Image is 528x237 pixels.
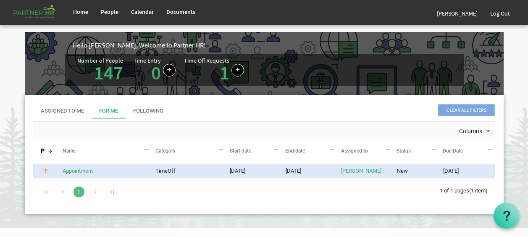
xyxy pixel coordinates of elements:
button: Columns [458,126,494,137]
span: Clear all filters [438,104,495,116]
div: Following [133,107,163,115]
td: 10/15/2025 column header Due Date [439,164,495,178]
span: 1 of 1 pages [440,187,469,194]
span: Status [397,148,411,154]
div: Go to first page [41,185,52,197]
div: Number of People [77,58,123,63]
div: Time Entry [134,58,161,63]
span: Category [155,148,176,154]
span: End date [285,148,305,154]
div: Columns [458,122,494,140]
td: TimeOff column header Category [152,164,226,178]
span: (1 item) [469,187,488,194]
a: 147 [94,61,123,84]
div: Go to last page [106,185,118,197]
span: Assigned to [341,148,368,154]
td: 10/15/2025 column header End date [281,164,337,178]
span: Calendar [131,8,154,16]
a: Create a new time off request [231,64,244,76]
span: Name [63,148,76,154]
div: For Me [99,107,118,115]
div: Total number of active people in Partner HR [77,58,134,82]
a: [PERSON_NAME] [431,2,484,25]
a: Log Out [484,2,516,25]
td: 10/15/2025 column header Start date [226,164,282,178]
td: New column header Status [393,164,439,178]
img: Medium Priority [42,167,50,175]
div: Number of time entries [134,58,184,82]
span: P [41,147,45,154]
td: is template cell column header P [33,164,59,178]
div: Go to previous page [57,185,68,197]
div: tab-header [33,103,495,118]
a: 1 [220,61,229,84]
span: Documents [166,8,195,16]
a: Log hours [163,64,176,76]
a: Appointment [63,168,93,174]
div: 1 of 1 pages (1 item) [440,181,495,199]
div: Assigned To Me [41,107,84,115]
span: Columns [458,126,483,137]
span: Home [73,8,88,16]
div: Number of pending time-off requests [184,58,252,82]
div: Go to next page [90,185,101,197]
a: 0 [151,61,161,84]
td: Alex Pierson is template cell column header Assigned to [337,164,393,178]
div: Hello [PERSON_NAME], Welcome to Partner HR! [73,40,504,50]
span: People [101,8,118,16]
a: Goto Page 1 [74,187,84,197]
span: Due Date [443,148,463,154]
div: Time Off Requests [184,58,229,63]
a: [PERSON_NAME] [341,168,381,174]
td: Appointment is template cell column header Name [59,164,152,178]
span: Start date [230,148,251,154]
